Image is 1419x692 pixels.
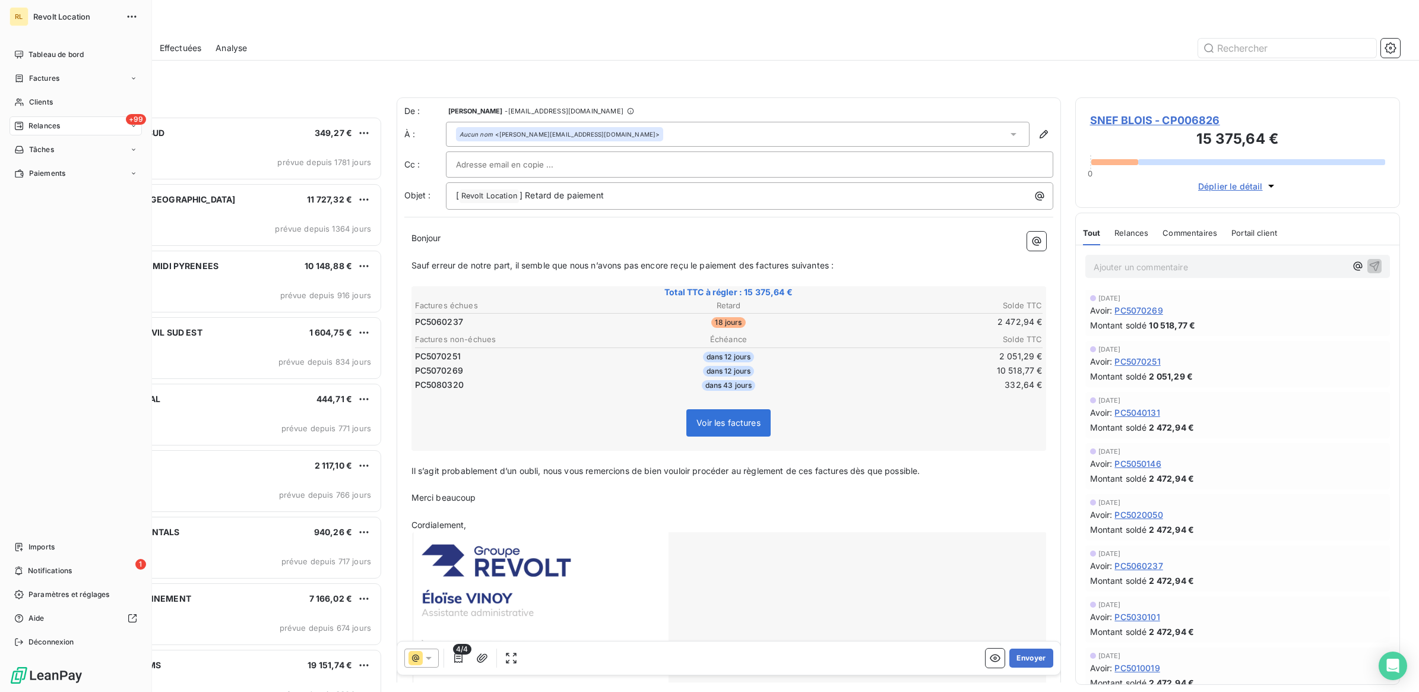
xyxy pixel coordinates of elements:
span: 7 166,02 € [309,593,353,603]
span: PC5010019 [1114,662,1160,674]
img: Logo LeanPay [9,666,83,685]
span: 1 604,75 € [309,327,353,337]
span: 19 151,74 € [308,660,352,670]
span: [PERSON_NAME] [448,108,503,115]
span: prévue depuis 834 jours [278,357,371,366]
input: Adresse email en copie ... [456,156,584,173]
span: Montant soldé [1090,574,1147,587]
span: prévue depuis 717 jours [281,557,371,566]
span: PC5060237 [415,316,463,328]
label: Cc : [404,159,446,170]
span: Aide [28,613,45,624]
span: Analyse [216,42,247,54]
span: [DATE] [1098,397,1121,404]
span: Revolt Location [460,189,519,203]
span: Montant soldé [1090,472,1147,485]
span: Relances [28,121,60,131]
span: 11 727,32 € [307,194,352,204]
span: Tâches [29,144,54,155]
div: grid [57,116,382,692]
span: Relances [1114,228,1148,238]
span: De : [404,105,446,117]
span: Déplier le détail [1198,180,1263,192]
span: [DATE] [1098,601,1121,608]
span: Cordialement, [411,520,467,530]
span: 2 472,94 € [1149,625,1194,638]
span: dans 12 jours [703,352,755,362]
span: PC5060237 [1114,560,1163,572]
span: [DATE] [1098,652,1121,659]
em: Aucun nom [460,130,493,138]
span: Merci beaucoup [411,492,476,503]
span: Tout [1083,228,1101,238]
span: 1 [135,559,146,570]
span: Avoir : [1090,304,1113,317]
span: PC5040131 [1114,406,1160,419]
span: Paramètres et réglages [28,589,109,600]
span: 2 472,94 € [1149,421,1194,434]
span: PC5020050 [1114,508,1163,521]
span: prévue depuis 1364 jours [275,224,371,233]
span: 2 051,29 € [1149,370,1193,383]
span: Avoir : [1090,508,1113,521]
span: Montant soldé [1090,523,1147,536]
span: Avoir : [1090,355,1113,368]
span: LOXAM EVENT [GEOGRAPHIC_DATA] [84,194,235,204]
span: [DATE] [1098,295,1121,302]
td: PC5080320 [414,378,623,391]
span: Paiements [29,168,65,179]
span: prévue depuis 771 jours [281,424,371,433]
a: Aide [9,609,142,628]
span: 2 472,94 € [1149,523,1194,536]
label: À : [404,128,446,140]
th: Échéance [624,333,833,346]
span: 444,71 € [316,394,352,404]
span: Voir les factures [696,418,761,428]
span: Commentaires [1163,228,1217,238]
div: Open Intercom Messenger [1379,652,1407,680]
span: PC5070269 [1114,304,1163,317]
td: PC5070251 [414,350,623,363]
span: 940,26 € [314,527,352,537]
span: Montant soldé [1090,421,1147,434]
h3: 15 375,64 € [1090,128,1386,152]
span: 0 [1088,169,1092,178]
th: Retard [624,299,833,312]
span: PC5050146 [1114,457,1161,470]
span: 2 472,94 € [1149,574,1194,587]
span: dans 12 jours [703,366,755,377]
span: Il s’agit probablement d’un oubli, nous vous remercions de bien vouloir procéder au règlement de ... [411,466,920,476]
span: Revolt Location [33,12,119,21]
span: - [EMAIL_ADDRESS][DOMAIN_NAME] [505,108,623,115]
span: Montant soldé [1090,319,1147,331]
span: Objet : [404,190,431,200]
span: Factures [29,73,59,84]
span: [DATE] [1098,346,1121,353]
td: PC5070269 [414,364,623,377]
span: prévue depuis 1781 jours [277,157,371,167]
span: Avoir : [1090,611,1113,623]
span: [DATE] [1098,448,1121,455]
span: Avoir : [1090,662,1113,674]
span: prévue depuis 674 jours [280,623,371,633]
div: <[PERSON_NAME][EMAIL_ADDRESS][DOMAIN_NAME]> [460,130,660,138]
span: Montant soldé [1090,625,1147,638]
input: Rechercher [1198,39,1376,58]
span: 2 472,94 € [1149,677,1194,689]
span: Montant soldé [1090,677,1147,689]
span: Avoir : [1090,457,1113,470]
th: Factures non-échues [414,333,623,346]
span: 2 117,10 € [315,460,353,470]
span: Clients [29,97,53,108]
span: PC5030101 [1114,611,1160,623]
span: SNEF BLOIS - CP006826 [1090,112,1386,128]
button: Envoyer [1009,649,1053,668]
span: Notifications [28,565,72,576]
span: Montant soldé [1090,370,1147,383]
span: 10 518,77 € [1149,319,1195,331]
span: [DATE] [1098,550,1121,557]
th: Factures échues [414,299,623,312]
td: 2 472,94 € [834,315,1043,328]
span: 349,27 € [315,128,352,138]
span: Effectuées [160,42,202,54]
